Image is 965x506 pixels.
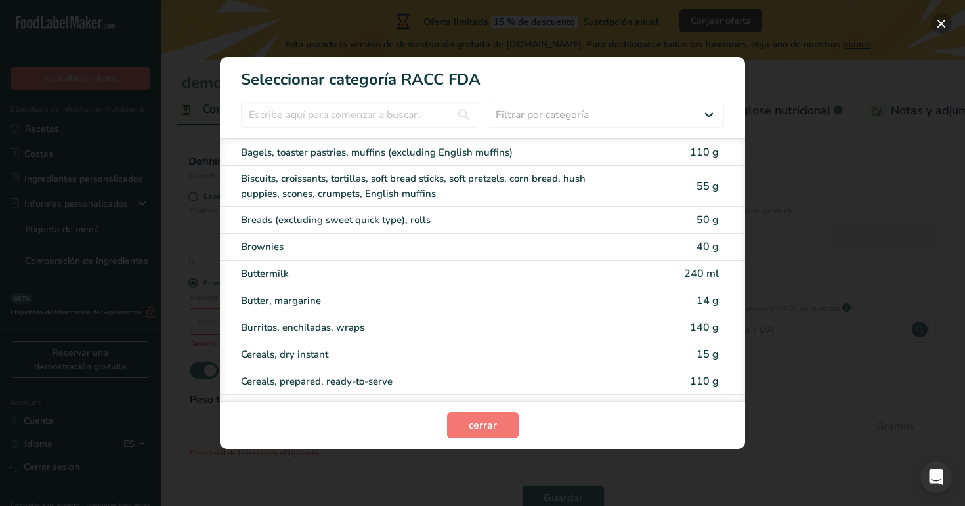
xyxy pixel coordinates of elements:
[920,461,952,493] div: Open Intercom Messenger
[697,240,719,254] span: 40 g
[697,293,719,308] span: 14 g
[241,102,477,128] input: Escribe aquí para comenzar a buscar..
[690,374,719,389] span: 110 g
[690,145,719,159] span: 110 g
[241,240,614,255] div: Brownies
[241,171,614,201] div: Biscuits, croissants, tortillas, soft bread sticks, soft pretzels, corn bread, hush puppies, scon...
[469,417,497,433] span: cerrar
[241,213,614,228] div: Breads (excluding sweet quick type), rolls
[447,412,519,438] button: cerrar
[684,266,719,281] span: 240 ml
[241,401,614,416] div: Cakes, heavyweight
[690,320,719,335] span: 140 g
[697,213,719,227] span: 50 g
[241,293,614,308] div: Butter, margarine
[241,347,614,362] div: Cereals, dry instant
[697,347,719,362] span: 15 g
[241,320,614,335] div: Burritos, enchiladas, wraps
[220,57,745,91] h1: Seleccionar categoría RACC FDA
[241,374,614,389] div: Cereals, prepared, ready-to-serve
[241,145,614,160] div: Bagels, toaster pastries, muffins (excluding English muffins)
[241,266,614,282] div: Buttermilk
[697,179,719,194] span: 55 g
